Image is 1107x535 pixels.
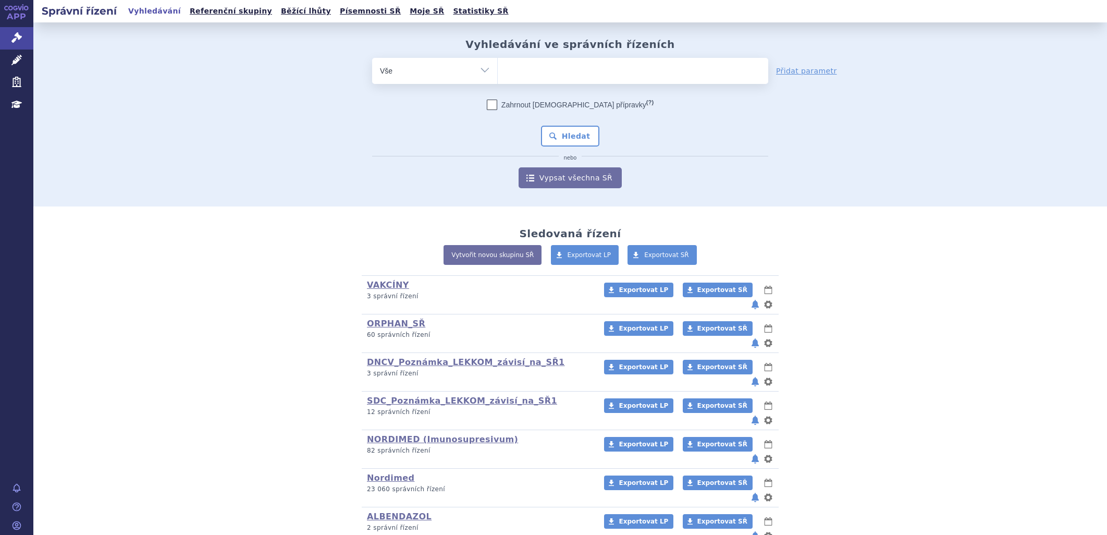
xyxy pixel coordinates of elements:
[763,491,773,504] button: nastavení
[619,402,668,409] span: Exportovat LP
[750,375,760,388] button: notifikace
[750,337,760,349] button: notifikace
[278,4,334,18] a: Běžící lhůty
[697,441,747,448] span: Exportovat SŘ
[604,321,673,336] a: Exportovat LP
[604,283,673,297] a: Exportovat LP
[644,251,689,259] span: Exportovat SŘ
[619,286,668,294] span: Exportovat LP
[619,518,668,525] span: Exportovat LP
[628,245,697,265] a: Exportovat SŘ
[763,414,773,427] button: nastavení
[763,361,773,373] button: lhůty
[367,485,591,494] p: 23 060 správních řízení
[697,325,747,332] span: Exportovat SŘ
[619,441,668,448] span: Exportovat LP
[697,402,747,409] span: Exportovat SŘ
[683,476,753,490] a: Exportovat SŘ
[750,298,760,311] button: notifikace
[763,375,773,388] button: nastavení
[125,4,184,18] a: Vyhledávání
[776,66,837,76] a: Přidat parametr
[487,100,654,110] label: Zahrnout [DEMOGRAPHIC_DATA] přípravky
[367,434,518,444] a: NORDIMED (Imunosupresivum)
[367,357,565,367] a: DNCV_Poznámka_LEKKOM_závisí_na_SŘ1
[367,369,591,378] p: 3 správní řízení
[465,38,675,51] h2: Vyhledávání ve správních řízeních
[619,479,668,487] span: Exportovat LP
[367,319,425,329] a: ORPHAN_SŘ
[763,438,773,451] button: lhůty
[367,446,591,455] p: 82 správních řízení
[559,155,582,161] i: nebo
[619,325,668,332] span: Exportovat LP
[763,453,773,465] button: nastavení
[750,491,760,504] button: notifikace
[444,245,542,265] a: Vytvořit novou skupinu SŘ
[604,360,673,374] a: Exportovat LP
[683,514,753,529] a: Exportovat SŘ
[683,321,753,336] a: Exportovat SŘ
[367,408,591,417] p: 12 správních řízení
[697,363,747,371] span: Exportovat SŘ
[33,4,125,18] h2: Správní řízení
[763,322,773,335] button: lhůty
[763,337,773,349] button: nastavení
[683,398,753,413] a: Exportovat SŘ
[683,437,753,452] a: Exportovat SŘ
[519,167,622,188] a: Vypsat všechna SŘ
[367,512,432,521] a: ALBENDAZOL
[568,251,611,259] span: Exportovat LP
[551,245,619,265] a: Exportovat LP
[450,4,511,18] a: Statistiky SŘ
[697,518,747,525] span: Exportovat SŘ
[750,414,760,427] button: notifikace
[683,283,753,297] a: Exportovat SŘ
[697,479,747,487] span: Exportovat SŘ
[763,298,773,311] button: nastavení
[519,227,621,240] h2: Sledovaná řízení
[367,396,557,406] a: SDC_Poznámka_LEKKOM_závisí_na_SŘ1
[604,437,673,452] a: Exportovat LP
[367,473,414,483] a: Nordimed
[187,4,275,18] a: Referenční skupiny
[763,399,773,412] button: lhůty
[407,4,447,18] a: Moje SŘ
[763,284,773,296] button: lhůty
[604,514,673,529] a: Exportovat LP
[367,280,409,290] a: VAKCÍNY
[604,476,673,490] a: Exportovat LP
[646,99,654,106] abbr: (?)
[750,453,760,465] button: notifikace
[697,286,747,294] span: Exportovat SŘ
[541,126,600,147] button: Hledat
[683,360,753,374] a: Exportovat SŘ
[763,477,773,489] button: lhůty
[367,524,591,532] p: 2 správní řízení
[337,4,404,18] a: Písemnosti SŘ
[619,363,668,371] span: Exportovat LP
[604,398,673,413] a: Exportovat LP
[367,292,591,301] p: 3 správní řízení
[367,331,591,339] p: 60 správních řízení
[763,515,773,528] button: lhůty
